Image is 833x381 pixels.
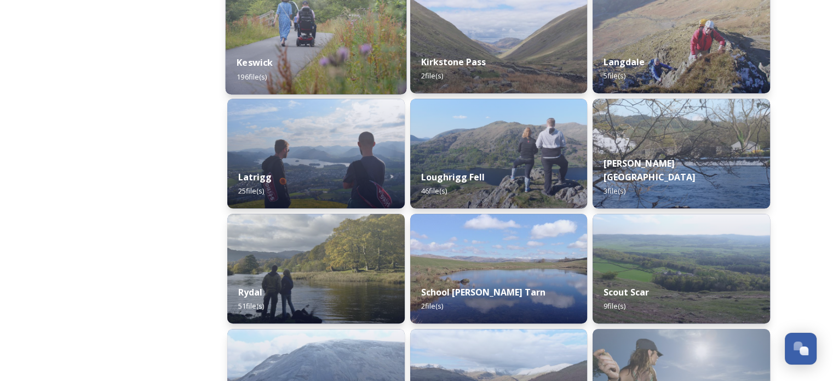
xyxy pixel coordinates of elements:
strong: Loughrigg Fell [421,171,485,183]
span: 51 file(s) [238,301,264,311]
button: Open Chat [785,333,817,365]
span: 2 file(s) [421,71,443,81]
span: 196 file(s) [237,71,267,81]
span: 46 file(s) [421,186,447,196]
span: 3 file(s) [604,186,625,196]
strong: Scout Scar [604,286,649,298]
span: 9 file(s) [604,301,625,311]
strong: Latrigg [238,171,272,183]
img: DSC_0078.JPG [227,99,405,208]
img: Lakes%2520Cumbria%2520Tourism1339.jpg [227,214,405,323]
span: 2 file(s) [421,301,443,311]
img: Newby%2520Bridge%2520%282%29.JPG [593,99,770,208]
strong: School [PERSON_NAME] Tarn [421,286,545,298]
span: 5 file(s) [604,71,625,81]
strong: Rydal [238,286,262,298]
span: 25 file(s) [238,186,264,196]
strong: Keswick [237,56,273,69]
img: image2.JPG [410,214,588,323]
img: Scouts%2520Scar%2520%287%29.JPG [593,214,770,323]
strong: Kirkstone Pass [421,56,486,68]
strong: [PERSON_NAME][GEOGRAPHIC_DATA] [604,157,695,183]
img: Loughrigg%2520Fell%2520%2816%29.JPG [410,99,588,208]
strong: Langdale [604,56,645,68]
